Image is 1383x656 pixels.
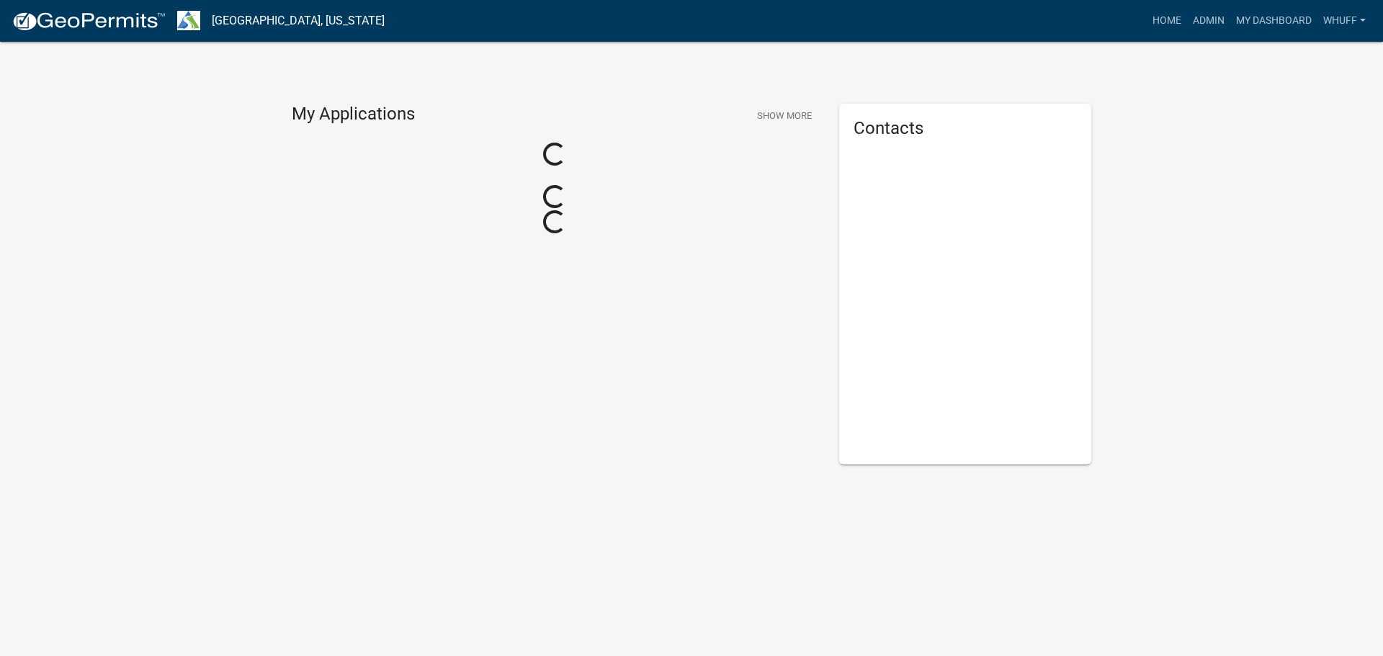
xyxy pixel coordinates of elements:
button: Show More [751,104,818,127]
h4: My Applications [292,104,415,125]
a: My Dashboard [1230,7,1317,35]
a: Home [1147,7,1187,35]
h5: Contacts [854,118,1077,139]
a: Admin [1187,7,1230,35]
a: whuff [1317,7,1371,35]
a: [GEOGRAPHIC_DATA], [US_STATE] [212,9,385,33]
img: Troup County, Georgia [177,11,200,30]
